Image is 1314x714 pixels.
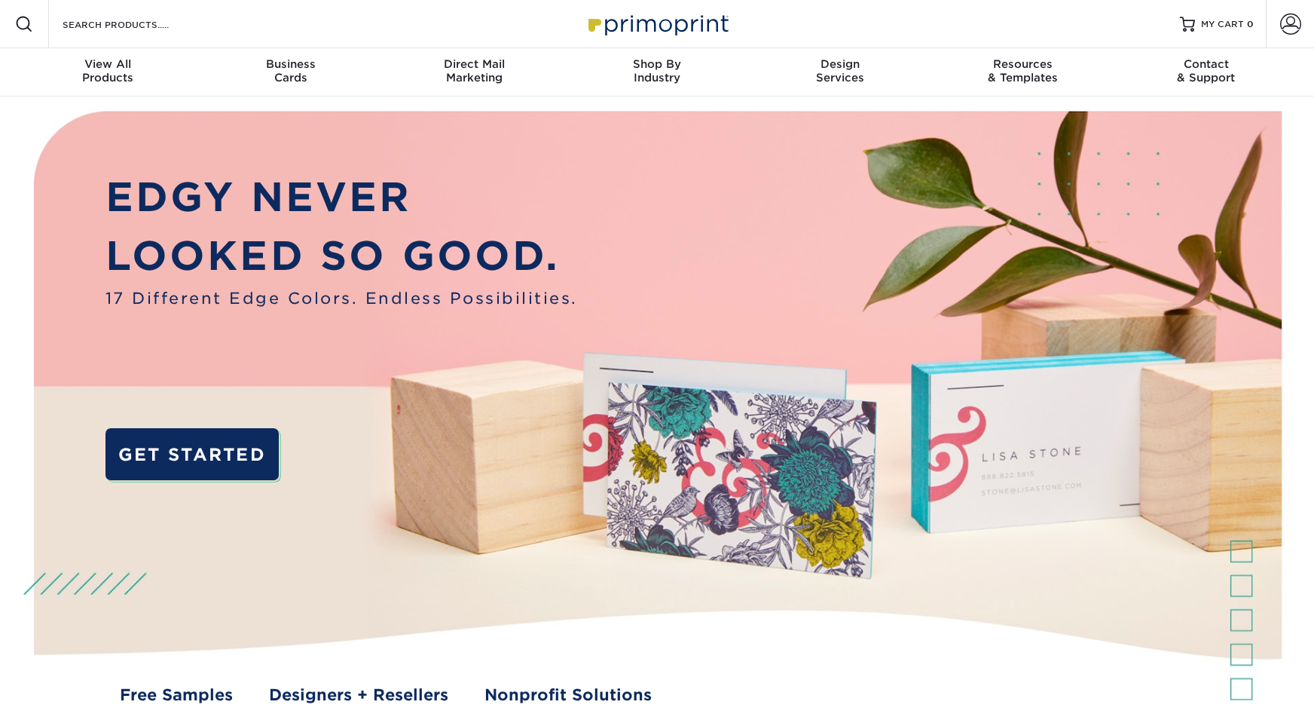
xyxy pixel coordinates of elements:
p: LOOKED SO GOOD. [105,227,578,286]
div: Services [748,57,931,84]
div: & Templates [931,57,1114,84]
span: Contact [1114,57,1297,71]
a: Shop ByIndustry [566,48,749,97]
a: Contact& Support [1114,48,1297,97]
span: Business [200,57,383,71]
div: Industry [566,57,749,84]
a: GET STARTED [105,428,280,480]
span: Design [748,57,931,71]
a: Resources& Templates [931,48,1114,97]
a: Designers + Resellers [269,683,448,706]
a: Nonprofit Solutions [484,683,652,706]
div: Marketing [383,57,566,84]
span: 17 Different Edge Colors. Endless Possibilities. [105,287,578,310]
input: SEARCH PRODUCTS..... [61,15,208,33]
div: Cards [200,57,383,84]
div: & Support [1114,57,1297,84]
span: 0 [1247,19,1254,29]
span: Resources [931,57,1114,71]
span: View All [17,57,200,71]
img: Primoprint [582,8,732,40]
span: Shop By [566,57,749,71]
span: Direct Mail [383,57,566,71]
span: MY CART [1201,18,1244,31]
a: Free Samples [120,683,233,706]
p: EDGY NEVER [105,168,578,227]
a: Direct MailMarketing [383,48,566,97]
a: BusinessCards [200,48,383,97]
a: View AllProducts [17,48,200,97]
a: DesignServices [748,48,931,97]
div: Products [17,57,200,84]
